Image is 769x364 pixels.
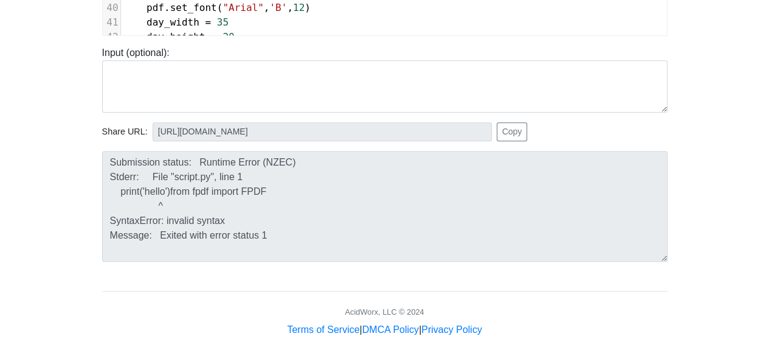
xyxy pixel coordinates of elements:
button: Copy [497,122,528,141]
span: 35 [217,16,229,28]
span: pdf [147,2,164,13]
span: "Arial" [222,2,263,13]
span: set_font [170,2,217,13]
div: 42 [103,30,120,44]
div: 41 [103,15,120,30]
span: 12 [293,2,305,13]
span: 20 [222,31,234,43]
input: No share available yet [153,122,492,141]
a: DMCA Policy [362,324,419,335]
span: Share URL: [102,125,148,139]
span: . ( , , ) [123,2,311,13]
div: | | [287,323,481,337]
a: Privacy Policy [421,324,482,335]
span: = [205,16,211,28]
div: AcidWorx, LLC © 2024 [345,306,424,318]
div: Input (optional): [93,46,677,113]
span: = [211,31,217,43]
span: 'B' [269,2,287,13]
a: Terms of Service [287,324,359,335]
span: day_height [147,31,205,43]
span: day_width [147,16,199,28]
div: 40 [103,1,120,15]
